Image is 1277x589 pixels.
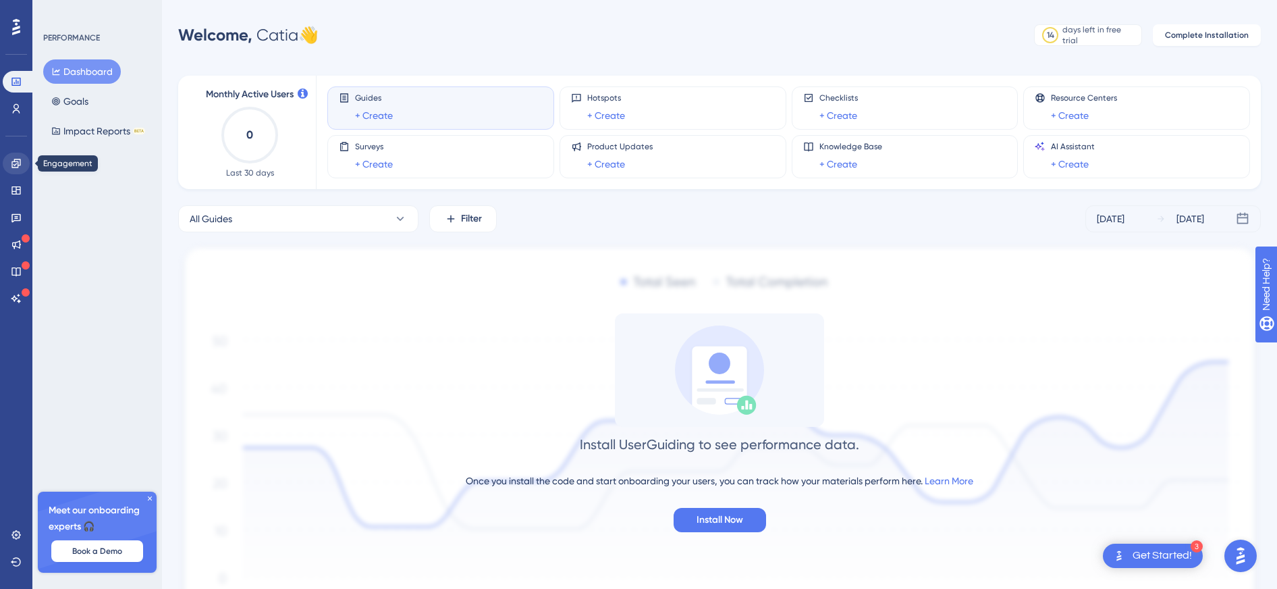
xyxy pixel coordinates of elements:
[1220,536,1261,576] iframe: UserGuiding AI Assistant Launcher
[819,141,882,152] span: Knowledge Base
[674,508,766,532] button: Install Now
[355,141,393,152] span: Surveys
[355,156,393,172] a: + Create
[1097,211,1124,227] div: [DATE]
[461,211,482,227] span: Filter
[355,107,393,124] a: + Create
[819,93,858,103] span: Checklists
[43,89,97,113] button: Goals
[1062,24,1137,46] div: days left in free trial
[587,93,625,103] span: Hotspots
[587,156,625,172] a: + Create
[1165,30,1249,41] span: Complete Installation
[206,86,294,103] span: Monthly Active Users
[1051,93,1117,103] span: Resource Centers
[1176,211,1204,227] div: [DATE]
[355,93,393,103] span: Guides
[587,141,653,152] span: Product Updates
[49,503,146,535] span: Meet our onboarding experts 🎧
[226,168,274,178] span: Last 30 days
[925,476,973,486] a: Learn More
[1133,548,1192,563] div: Get Started!
[1051,141,1095,152] span: AI Assistant
[1111,548,1127,564] img: launcher-image-alternative-text
[1051,156,1089,172] a: + Create
[429,205,497,232] button: Filter
[587,107,625,124] a: + Create
[43,59,121,84] button: Dashboard
[819,156,857,172] a: + Create
[1153,24,1261,46] button: Complete Installation
[178,205,418,232] button: All Guides
[819,107,857,124] a: + Create
[1047,30,1054,41] div: 14
[1051,107,1089,124] a: + Create
[178,24,319,46] div: Catia 👋
[43,119,153,143] button: Impact ReportsBETA
[178,25,252,45] span: Welcome,
[43,32,100,43] div: PERFORMANCE
[133,128,145,134] div: BETA
[32,3,84,20] span: Need Help?
[51,540,143,562] button: Book a Demo
[190,211,232,227] span: All Guides
[580,435,859,454] div: Install UserGuiding to see performance data.
[1103,544,1203,568] div: Open Get Started! checklist, remaining modules: 3
[697,512,743,528] span: Install Now
[246,128,253,141] text: 0
[466,473,973,489] div: Once you install the code and start onboarding your users, you can track how your materials perfo...
[1191,540,1203,553] div: 3
[72,546,122,557] span: Book a Demo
